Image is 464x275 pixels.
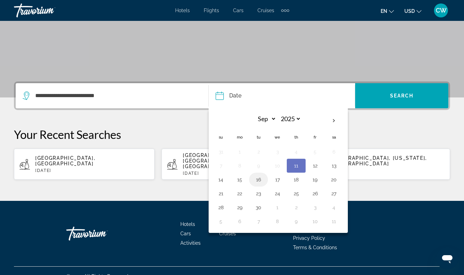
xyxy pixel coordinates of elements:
[175,8,190,13] a: Hotels
[215,203,226,212] button: Day 28
[436,7,447,14] span: CW
[215,175,226,184] button: Day 14
[328,147,339,157] button: Day 6
[309,189,321,198] button: Day 26
[234,217,245,226] button: Day 6
[328,217,339,226] button: Day 11
[309,147,321,157] button: Day 5
[381,8,387,14] span: en
[215,189,226,198] button: Day 21
[162,148,302,180] button: [GEOGRAPHIC_DATA], [GEOGRAPHIC_DATA], [GEOGRAPHIC_DATA][DATE]
[234,147,245,157] button: Day 1
[390,93,414,99] span: Search
[16,83,448,108] div: Search widget
[291,175,302,184] button: Day 18
[324,113,343,129] button: Next month
[204,8,219,13] a: Flights
[281,5,289,16] button: Extra navigation items
[355,83,448,108] button: Search
[328,189,339,198] button: Day 27
[309,148,450,180] button: [GEOGRAPHIC_DATA], [US_STATE], [GEOGRAPHIC_DATA][DATE]
[432,3,450,18] button: User Menu
[272,175,283,184] button: Day 17
[328,161,339,171] button: Day 13
[293,245,337,250] a: Terms & Conditions
[436,247,458,269] iframe: Button to launch messaging window
[291,147,302,157] button: Day 4
[253,161,264,171] button: Day 9
[272,161,283,171] button: Day 10
[291,161,302,171] button: Day 11
[293,235,325,241] a: Privacy Policy
[254,113,276,125] select: Select month
[35,155,95,166] span: [GEOGRAPHIC_DATA], [GEOGRAPHIC_DATA]
[291,189,302,198] button: Day 25
[257,8,274,13] a: Cruises
[331,168,444,173] p: [DATE]
[253,203,264,212] button: Day 30
[309,203,321,212] button: Day 3
[291,217,302,226] button: Day 9
[309,217,321,226] button: Day 10
[234,189,245,198] button: Day 22
[309,161,321,171] button: Day 12
[272,147,283,157] button: Day 3
[180,240,201,246] a: Activities
[272,189,283,198] button: Day 24
[253,189,264,198] button: Day 23
[291,203,302,212] button: Day 2
[278,113,301,125] select: Select year
[183,171,297,176] p: [DATE]
[183,152,243,169] span: [GEOGRAPHIC_DATA], [GEOGRAPHIC_DATA], [GEOGRAPHIC_DATA]
[234,175,245,184] button: Day 15
[328,175,339,184] button: Day 20
[272,203,283,212] button: Day 1
[14,127,450,141] p: Your Recent Searches
[215,217,226,226] button: Day 5
[253,147,264,157] button: Day 2
[216,83,355,108] button: Date
[331,155,427,166] span: [GEOGRAPHIC_DATA], [US_STATE], [GEOGRAPHIC_DATA]
[14,1,84,19] a: Travorium
[253,175,264,184] button: Day 16
[381,6,394,16] button: Change language
[404,8,415,14] span: USD
[66,223,136,244] a: Travorium
[404,6,421,16] button: Change currency
[328,203,339,212] button: Day 4
[180,231,191,236] a: Cars
[35,168,149,173] p: [DATE]
[272,217,283,226] button: Day 8
[309,175,321,184] button: Day 19
[219,231,236,236] a: Cruises
[253,217,264,226] button: Day 7
[234,161,245,171] button: Day 8
[215,147,226,157] button: Day 31
[234,203,245,212] button: Day 29
[233,8,244,13] a: Cars
[215,161,226,171] button: Day 7
[180,221,195,227] a: Hotels
[14,148,155,180] button: [GEOGRAPHIC_DATA], [GEOGRAPHIC_DATA][DATE]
